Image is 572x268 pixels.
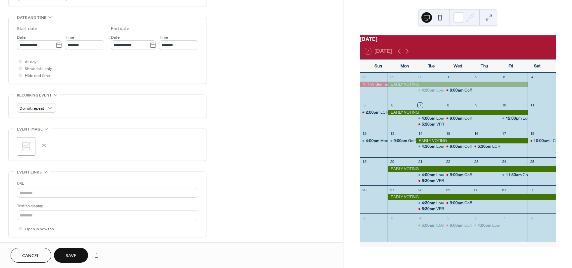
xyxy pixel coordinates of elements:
div: ; [17,137,35,156]
div: Loudoun County School Board Meeting [416,200,444,206]
span: 9:00am [450,223,464,228]
span: Event image [17,126,43,133]
div: 19 [362,159,367,164]
span: 9:00am [450,88,464,93]
span: 4:00pm [422,172,436,178]
div: Coffee With The Club 9am-10:30am [444,88,472,93]
div: Golf with the Sheriff [408,138,443,144]
div: Loudoun County School Board Meeting [416,144,444,149]
span: All day [25,58,36,65]
div: VFRW Tuesday Call Nights [416,206,444,212]
div: 25 [530,159,535,164]
div: 31 [502,187,507,192]
div: Text to display [17,203,197,210]
div: Loudoun County Board of Supervisors Business Meeting [472,223,500,228]
div: Loudoun County Board of Supervisors Business Meeting [436,172,538,178]
div: 29 [446,187,451,192]
span: 4:00pm [478,223,492,228]
div: 28 [418,187,423,192]
div: NFRW Biennial Convention [360,82,388,87]
div: 7 [418,103,423,108]
div: Coffee With The Club 9am-10:30am [464,200,529,206]
div: 2 [362,215,367,220]
div: 5 [362,103,367,108]
div: Loudoun County Board of Supervisors Business Meeting [416,172,444,178]
button: Save [54,248,88,263]
div: URL [17,180,197,187]
div: 20 [390,159,395,164]
div: Meet Santos Munoz, Candidate for School Board - Dulles District [360,138,388,144]
div: 24 [502,159,507,164]
div: Mon [392,59,418,73]
span: Recurring event [17,92,52,99]
div: ELECTION DAY! VOTE REPUBLICAN! [416,223,444,228]
div: Coffee With The Club 9am-10:30am [444,116,472,121]
div: Golf with the Sheriff [388,138,416,144]
div: 14 [418,131,423,136]
span: 6:30pm [422,178,436,184]
span: 9:00am [450,172,464,178]
div: Start date [17,25,37,32]
button: Cancel [11,248,51,263]
span: Open in new tab [25,226,54,233]
div: VFRW [DATE] Call Nights [436,122,482,127]
div: Fri [498,59,524,73]
span: Date [17,34,26,41]
div: Sun [365,59,392,73]
div: 11 [530,103,535,108]
div: 22 [446,159,451,164]
div: EARLY VOTING [388,194,556,200]
span: Cancel [22,252,40,259]
div: 28 [362,75,367,80]
span: 6:00am [422,223,436,228]
div: 21 [418,159,423,164]
div: End date [111,25,129,32]
span: 4:00pm [366,138,380,144]
div: 6 [390,103,395,108]
div: LCRWC Afternoon Tea Fundraiser [380,110,442,115]
div: Coffee With The Club 9am-10:30am [464,116,529,121]
span: Date [111,34,120,41]
div: [DATE]! VOTE REPUBLICAN! [436,223,489,228]
span: Event links [17,169,42,176]
span: 2:00pm [366,110,380,115]
div: 3 [502,75,507,80]
span: Save [66,252,76,259]
span: 4:30pm [422,200,436,206]
div: Coffee With The Club 9am-10:30am [464,223,529,228]
div: 8 [530,215,535,220]
div: 4 [418,215,423,220]
span: Do not repeat [20,105,44,112]
div: 18 [530,131,535,136]
div: 27 [390,187,395,192]
span: 6:30pm [422,206,436,212]
div: VFRW Tuesday Call Nights [416,122,444,127]
div: Coffee With The Club 9am-10:30am [464,144,529,149]
div: Coffee With The Club 9am-10:30am [464,88,529,93]
div: 7 [502,215,507,220]
div: Loudoun County Board of Supervisors Business Meeting [416,116,444,121]
div: 17 [502,131,507,136]
div: EARLY VOTING [388,82,528,87]
div: Loudoun County Board of Supervisors Business Meeting [436,116,538,121]
div: Coffee With The Club 9am-10:30am [444,172,472,178]
div: Loudoun Crime Commission Luncheon [500,116,528,121]
span: 9:00am [450,200,464,206]
div: VFRW Tuesday Call Nights [416,178,444,184]
span: 12:00pm [506,116,523,121]
span: 11:30am [506,172,523,178]
span: 9:00am [450,144,464,149]
div: 15 [446,131,451,136]
div: Coffee With The Club 9am-10:30am [464,172,529,178]
div: 26 [362,187,367,192]
div: Coffee With The Club 9am-10:30am [444,223,472,228]
div: 3 [390,215,395,220]
span: Date and time [17,14,46,21]
span: 6:30pm [478,144,492,149]
span: Time [65,34,74,41]
span: 6:30pm [422,122,436,127]
div: EARLY VOTING [416,138,528,144]
span: 10:00am [534,138,550,144]
div: LCRWC October Membership Meeting [472,144,500,149]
